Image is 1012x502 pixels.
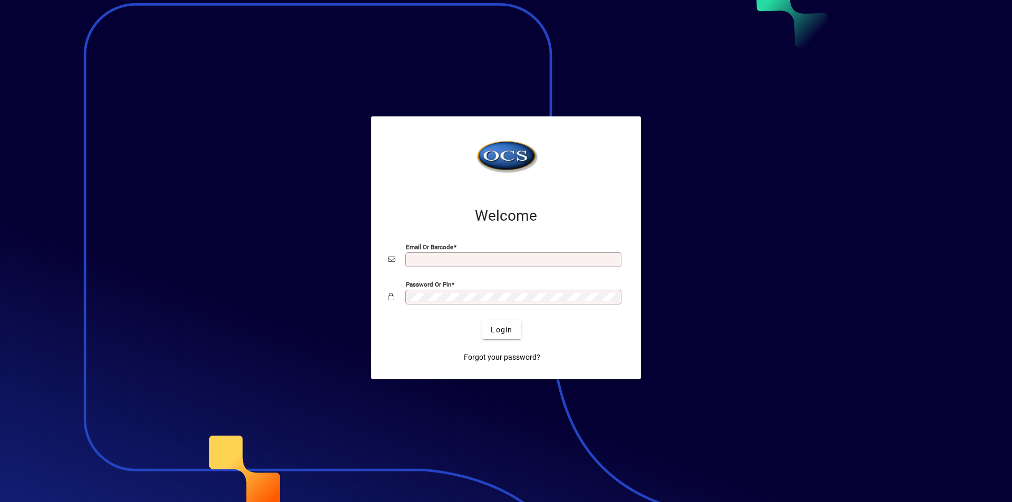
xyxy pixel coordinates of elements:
[406,243,453,251] mat-label: Email or Barcode
[464,352,540,363] span: Forgot your password?
[388,207,624,225] h2: Welcome
[406,281,451,288] mat-label: Password or Pin
[482,320,521,339] button: Login
[460,348,544,367] a: Forgot your password?
[491,324,512,336] span: Login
